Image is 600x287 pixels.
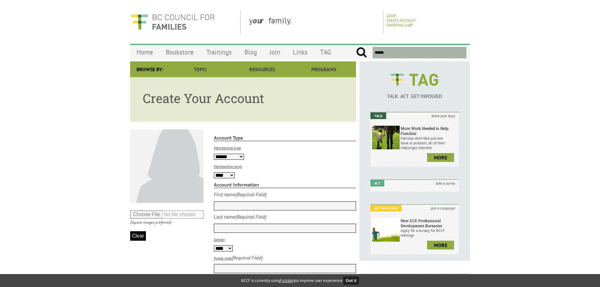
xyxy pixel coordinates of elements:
i: (Required Field) [236,214,266,220]
i: share your story [428,112,459,119]
label: Gender [214,237,225,242]
i: join a campaign [427,205,459,211]
img: BCCF's TAG Logo [386,68,443,92]
a: Blog [238,45,263,60]
i: (Square images preferred) [130,220,171,225]
i: (Required Field) [236,191,267,198]
em: Get Involved [370,205,402,211]
div: Browse By: [130,61,169,77]
p: Apply for a bursary for BCCF trainings [401,228,457,238]
h6: New ECE Professional Development Bursaries [401,218,457,228]
i: take a survey [432,180,459,187]
button: Clear [130,231,146,241]
div: y family. [244,10,383,34]
h1: Create Your Account [143,90,343,106]
a: Programs [293,61,355,77]
a: Home [130,45,159,60]
i: (Required Field) [232,255,263,261]
a: Fullstory [280,278,295,283]
a: more [427,153,454,162]
a: Shopping Cart [386,23,413,27]
h6: More Work Needed to Help Families [401,126,457,136]
a: Create Account [386,18,416,23]
input: Submit [356,47,367,58]
img: BC Council for FAMILIES [130,10,215,34]
a: more [427,241,454,250]
p: Families don’t face just one issue or problem; all of their challenges intersect. [401,136,457,150]
a: Bookstore [159,45,200,60]
label: Postal code [214,256,232,261]
strong: Account Type [214,135,356,141]
a: Trainings [200,45,238,60]
strong: our [253,15,269,26]
div: First name [214,191,236,198]
strong: Account Information [214,181,356,188]
img: Default User Photo [130,129,203,203]
label: Membership level [214,164,242,169]
button: Got it [343,277,359,284]
em: Talk [370,112,386,119]
p: TALK ACT GET INVOLVED [370,93,459,99]
a: TALK ACT GET INVOLVED [370,87,459,99]
a: Links [286,45,314,60]
a: Resources [231,61,293,77]
a: Join [263,45,286,60]
em: Act [370,180,384,187]
div: Last name [214,214,236,220]
a: Topic [169,61,231,77]
a: Login [386,13,396,18]
a: TAG [314,45,337,60]
label: Membership type [214,146,241,150]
